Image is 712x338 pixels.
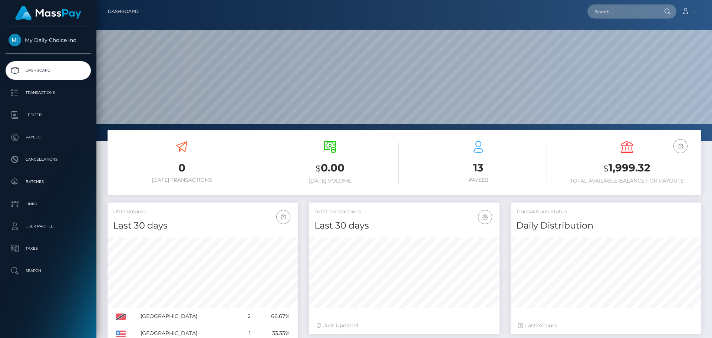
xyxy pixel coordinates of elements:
[558,178,695,184] h6: Total Available Balance for Payouts
[6,217,91,236] a: User Profile
[6,128,91,147] a: Payees
[116,331,126,337] img: US.png
[138,308,240,325] td: [GEOGRAPHIC_DATA]
[9,154,88,165] p: Cancellations
[240,308,253,325] td: 2
[9,109,88,121] p: Ledger
[410,177,547,183] h6: Payees
[6,239,91,258] a: Taxes
[516,208,695,216] h5: Transactions Status
[6,262,91,280] a: Search
[113,208,292,216] h5: USD Volume
[316,322,492,329] div: Just Updated
[113,177,250,183] h6: [DATE] Transactions
[6,150,91,169] a: Cancellations
[9,198,88,210] p: Links
[6,106,91,124] a: Ledger
[316,163,321,174] small: $
[113,219,292,232] h4: Last 30 days
[410,161,547,175] h3: 13
[587,4,657,19] input: Search...
[261,161,399,176] h3: 0.00
[6,173,91,191] a: Batches
[15,6,81,20] img: MassPay Logo
[558,161,695,176] h3: 1,999.32
[516,219,695,232] h4: Daily Distribution
[108,4,139,19] a: Dashboard
[9,87,88,98] p: Transactions
[113,161,250,175] h3: 0
[9,132,88,143] p: Payees
[9,265,88,276] p: Search
[9,176,88,187] p: Batches
[9,243,88,254] p: Taxes
[314,208,494,216] h5: Total Transactions
[314,219,494,232] h4: Last 30 days
[518,322,693,329] div: Last hours
[6,83,91,102] a: Transactions
[9,65,88,76] p: Dashboard
[9,34,21,46] img: My Daily Choice Inc
[6,37,91,43] span: My Daily Choice Inc
[6,195,91,213] a: Links
[116,314,126,320] img: TT.png
[6,61,91,80] a: Dashboard
[261,178,399,184] h6: [DATE] Volume
[536,322,542,329] span: 24
[603,163,609,174] small: $
[253,308,292,325] td: 66.67%
[9,221,88,232] p: User Profile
